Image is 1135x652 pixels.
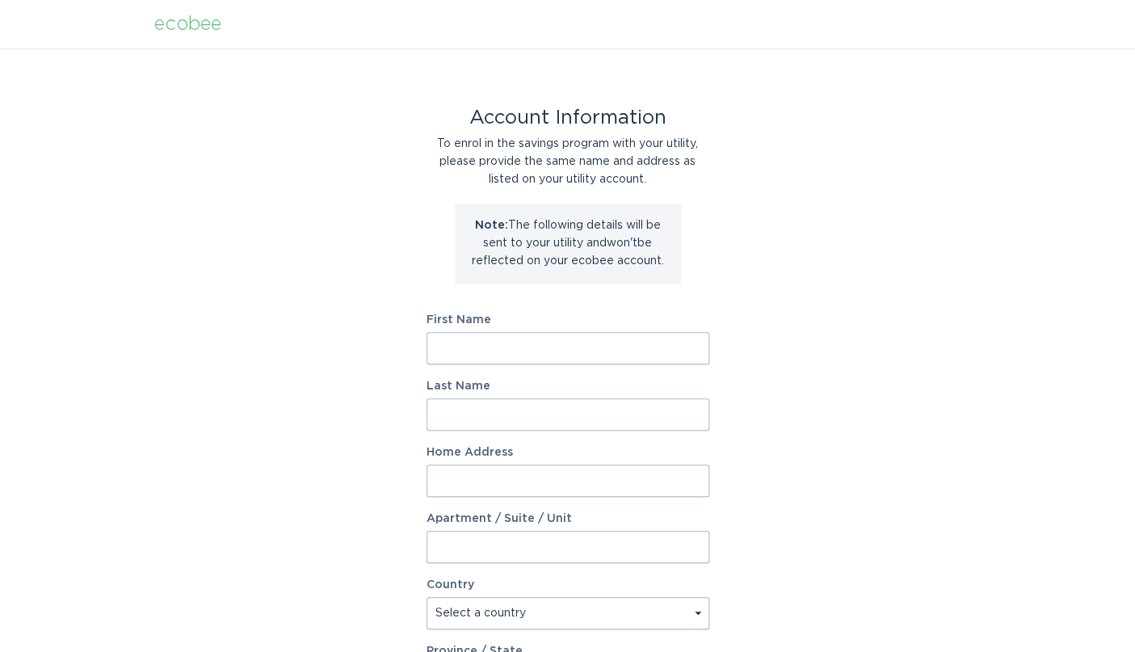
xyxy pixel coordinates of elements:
label: First Name [427,314,709,326]
label: Apartment / Suite / Unit [427,513,709,524]
label: Last Name [427,381,709,392]
div: To enrol in the savings program with your utility, please provide the same name and address as li... [427,135,709,188]
div: ecobee [154,15,221,33]
div: Account Information [427,109,709,127]
p: The following details will be sent to your utility and won't be reflected on your ecobee account. [467,217,669,270]
label: Home Address [427,447,709,458]
strong: Note: [475,220,508,231]
label: Country [427,579,474,591]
